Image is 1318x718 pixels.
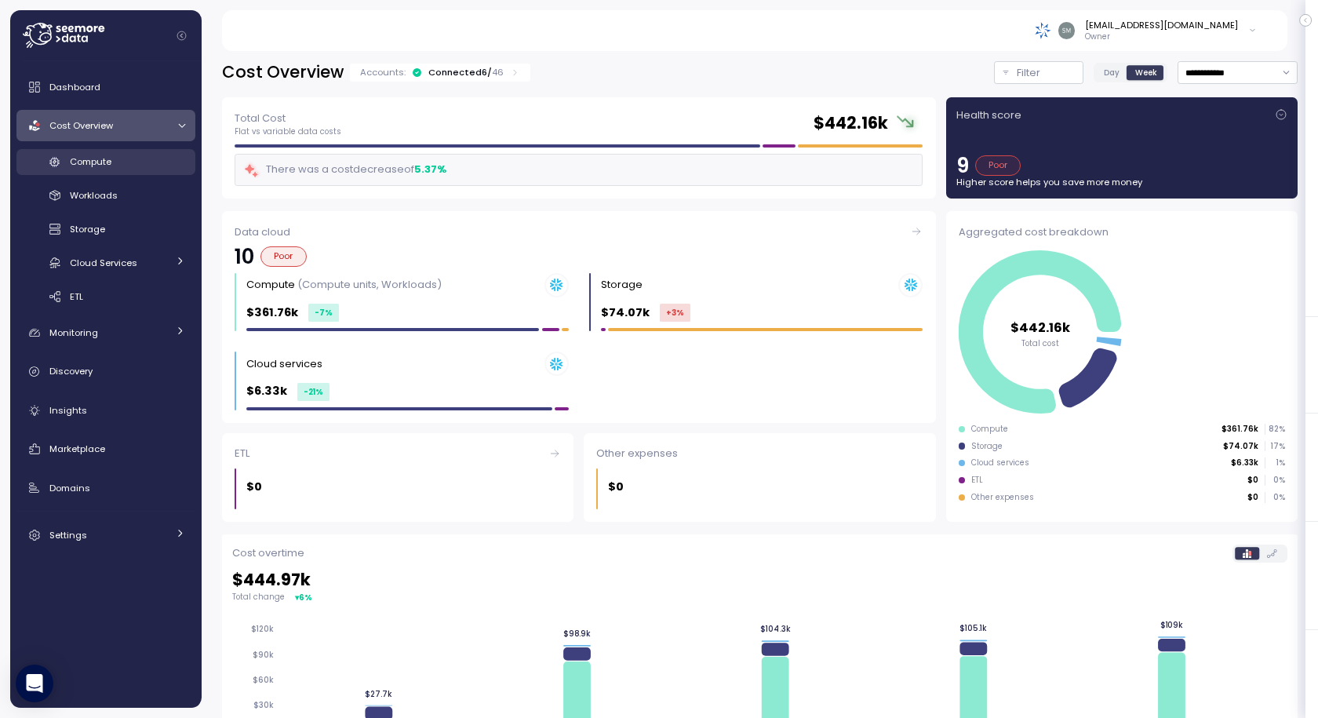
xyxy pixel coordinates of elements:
[243,161,446,179] div: There was a cost decrease of
[1163,620,1187,630] tspan: $109k
[299,592,312,603] div: 6 %
[222,61,344,84] h2: Cost Overview
[1222,424,1258,435] p: $361.76k
[1058,22,1075,38] img: 8b38840e6dc05d7795a5b5428363ffcd
[971,441,1003,452] div: Storage
[1265,492,1284,503] p: 0 %
[956,176,1287,188] p: Higher score helps you save more money
[16,472,195,504] a: Domains
[70,155,111,168] span: Compute
[16,395,195,426] a: Insights
[1247,475,1258,486] p: $0
[222,211,936,423] a: Data cloud10PoorCompute (Compute units, Workloads)$361.76k-7%Storage $74.07k+3%Cloud services $6....
[49,404,87,417] span: Insights
[253,650,274,660] tspan: $90k
[222,433,573,522] a: ETL$0
[49,119,113,132] span: Cost Overview
[308,304,339,322] div: -7 %
[16,356,195,388] a: Discovery
[360,66,406,78] p: Accounts:
[350,64,530,82] div: Accounts:Connected6/46
[246,382,287,400] p: $6.33k
[49,529,87,541] span: Settings
[16,71,195,103] a: Dashboard
[1010,318,1071,336] tspan: $442.16k
[235,246,254,267] p: 10
[235,126,341,137] p: Flat vs variable data costs
[246,277,442,293] div: Compute
[1223,441,1258,452] p: $74.07k
[428,66,504,78] div: Connected 6 /
[660,304,690,322] div: +3 %
[16,183,195,209] a: Workloads
[414,162,446,177] div: 5.37 %
[49,482,90,494] span: Domains
[1021,337,1059,348] tspan: Total cost
[1265,457,1284,468] p: 1 %
[492,66,504,78] p: 46
[16,250,195,275] a: Cloud Services
[49,326,98,339] span: Monitoring
[1231,457,1258,468] p: $6.33k
[959,224,1285,240] div: Aggregated cost breakdown
[601,277,643,293] div: Storage
[297,383,329,401] div: -21 %
[235,446,561,461] div: ETL
[16,283,195,309] a: ETL
[16,149,195,175] a: Compute
[971,424,1008,435] div: Compute
[251,624,274,634] tspan: $120k
[608,478,624,496] p: $0
[1265,441,1284,452] p: 17 %
[1085,31,1238,42] p: Owner
[253,675,274,685] tspan: $60k
[1017,65,1040,81] p: Filter
[235,111,341,126] p: Total Cost
[70,257,137,269] span: Cloud Services
[1265,475,1284,486] p: 0 %
[1247,492,1258,503] p: $0
[295,592,312,603] div: ▾
[16,317,195,348] a: Monitoring
[16,217,195,242] a: Storage
[971,457,1029,468] div: Cloud services
[1135,67,1157,78] span: Week
[16,665,53,702] div: Open Intercom Messenger
[49,443,105,455] span: Marketplace
[601,304,650,322] p: $74.07k
[70,290,83,303] span: ETL
[1265,424,1284,435] p: 82 %
[1104,67,1120,78] span: Day
[297,277,442,292] p: (Compute units, Workloads)
[16,433,195,465] a: Marketplace
[260,246,307,267] div: Poor
[956,155,969,176] p: 9
[246,356,322,372] div: Cloud services
[1035,22,1051,38] img: 68790ce639d2d68da1992664.PNG
[49,81,100,93] span: Dashboard
[16,519,195,551] a: Settings
[596,446,923,461] div: Other expenses
[70,189,118,202] span: Workloads
[232,592,285,603] p: Total change
[366,689,393,699] tspan: $27.7k
[994,61,1083,84] button: Filter
[246,304,298,322] p: $361.76k
[975,155,1021,176] div: Poor
[956,108,1021,123] p: Health score
[971,475,983,486] div: ETL
[246,478,262,496] p: $0
[16,110,195,141] a: Cost Overview
[1085,19,1238,31] div: [EMAIL_ADDRESS][DOMAIN_NAME]
[971,492,1034,503] div: Other expenses
[814,112,888,135] h2: $ 442.16k
[172,30,191,42] button: Collapse navigation
[49,365,93,377] span: Discovery
[564,629,592,639] tspan: $98.9k
[963,623,990,633] tspan: $105.1k
[70,223,105,235] span: Storage
[762,624,792,634] tspan: $104.3k
[232,545,304,561] p: Cost overtime
[253,700,274,710] tspan: $30k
